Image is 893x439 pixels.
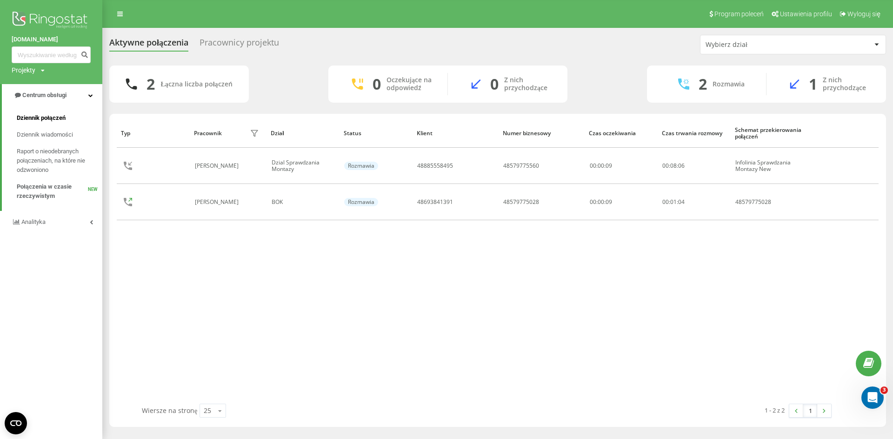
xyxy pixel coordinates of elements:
[12,46,91,63] input: Wyszukiwanie według numeru
[271,130,335,137] div: Dział
[670,162,677,170] span: 08
[204,406,211,415] div: 25
[662,198,669,206] span: 00
[12,9,91,33] img: Ringostat logo
[503,163,539,169] div: 48579775560
[670,198,677,206] span: 01
[200,38,279,52] div: Pracownicy projektu
[662,199,685,205] div: : :
[590,163,653,169] div: 00:00:09
[678,198,685,206] span: 04
[344,198,378,206] div: Rozmawia
[503,199,539,205] div: 48579775028
[417,130,494,137] div: Klient
[765,406,785,415] div: 1 - 2 z 2
[17,113,66,123] span: Dziennik połączeń
[12,35,91,44] a: [DOMAIN_NAME]
[344,130,408,137] div: Status
[662,130,726,137] div: Czas trwania rozmowy
[706,41,817,49] div: Wybierz dział
[735,127,801,140] div: Schemat przekierowania połączeń
[503,130,580,137] div: Numer biznesowy
[121,130,185,137] div: Typ
[194,130,222,137] div: Pracownik
[504,76,553,92] div: Z nich przychodzące
[272,159,334,173] div: Dzial Sprawdzania Montazy
[17,178,102,204] a: Połączenia w czasie rzeczywistymNEW
[417,199,453,205] div: 48693841391
[714,10,764,18] span: Program poleceń
[147,75,155,93] div: 2
[142,406,197,415] span: Wiersze na stronę
[823,76,872,92] div: Z nich przychodzące
[12,66,35,75] div: Projekty
[195,163,241,169] div: [PERSON_NAME]
[109,38,188,52] div: Aktywne połączenia
[880,387,888,394] span: 3
[17,143,102,178] a: Raport o nieodebranych połączeniach, na które nie odzwoniono
[195,199,241,205] div: [PERSON_NAME]
[17,147,98,175] span: Raport o nieodebranych połączeniach, na które nie odzwoniono
[22,92,67,98] span: Centrum obsługi
[735,159,800,173] div: Infolinia Sprawdzania Montazy New
[387,76,433,92] div: Oczekujące na odpowiedź
[735,199,800,205] div: 48579775028
[662,163,685,169] div: : :
[590,199,653,205] div: 00:00:09
[662,162,669,170] span: 00
[17,126,102,143] a: Dziennik wiadomości
[17,110,102,126] a: Dziennik połączeń
[17,130,73,139] span: Dziennik wiadomości
[861,387,884,409] iframe: Intercom live chat
[803,404,817,417] a: 1
[589,130,653,137] div: Czas oczekiwania
[780,10,832,18] span: Ustawienia profilu
[2,84,102,106] a: Centrum obsługi
[160,80,232,88] div: Łączna liczba połączeń
[678,162,685,170] span: 06
[847,10,880,18] span: Wyloguj się
[699,75,707,93] div: 2
[5,412,27,434] button: Open CMP widget
[490,75,499,93] div: 0
[417,163,453,169] div: 48885558495
[17,182,88,201] span: Połączenia w czasie rzeczywistym
[344,162,378,170] div: Rozmawia
[373,75,381,93] div: 0
[272,199,334,205] div: BOK
[21,218,46,225] span: Analityka
[713,80,745,88] div: Rozmawia
[809,75,817,93] div: 1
